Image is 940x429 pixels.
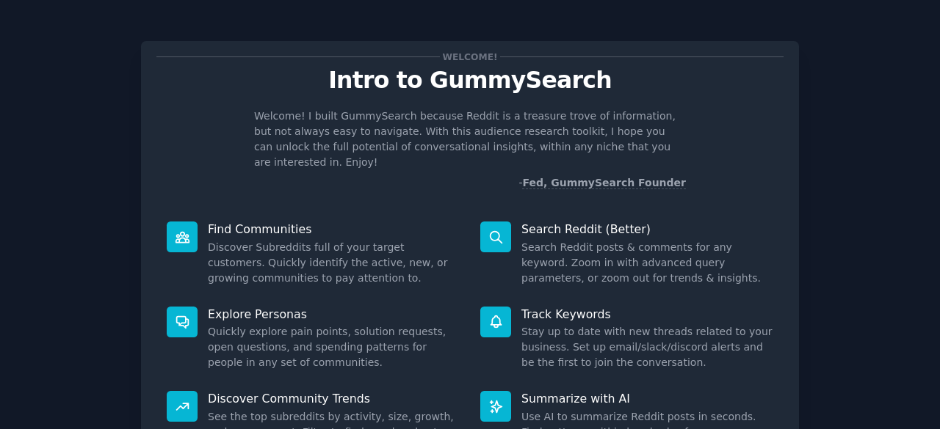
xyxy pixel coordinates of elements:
[521,240,773,286] dd: Search Reddit posts & comments for any keyword. Zoom in with advanced query parameters, or zoom o...
[208,221,460,237] p: Find Communities
[521,391,773,406] p: Summarize with AI
[156,67,784,93] p: Intro to GummySearch
[208,391,460,406] p: Discover Community Trends
[440,49,500,65] span: Welcome!
[254,109,686,170] p: Welcome! I built GummySearch because Reddit is a treasure trove of information, but not always ea...
[208,240,460,286] dd: Discover Subreddits full of your target customers. Quickly identify the active, new, or growing c...
[208,307,460,322] p: Explore Personas
[208,324,460,370] dd: Quickly explore pain points, solution requests, open questions, and spending patterns for people ...
[522,177,686,189] a: Fed, GummySearch Founder
[521,307,773,322] p: Track Keywords
[518,175,686,191] div: -
[521,324,773,370] dd: Stay up to date with new threads related to your business. Set up email/slack/discord alerts and ...
[521,221,773,237] p: Search Reddit (Better)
